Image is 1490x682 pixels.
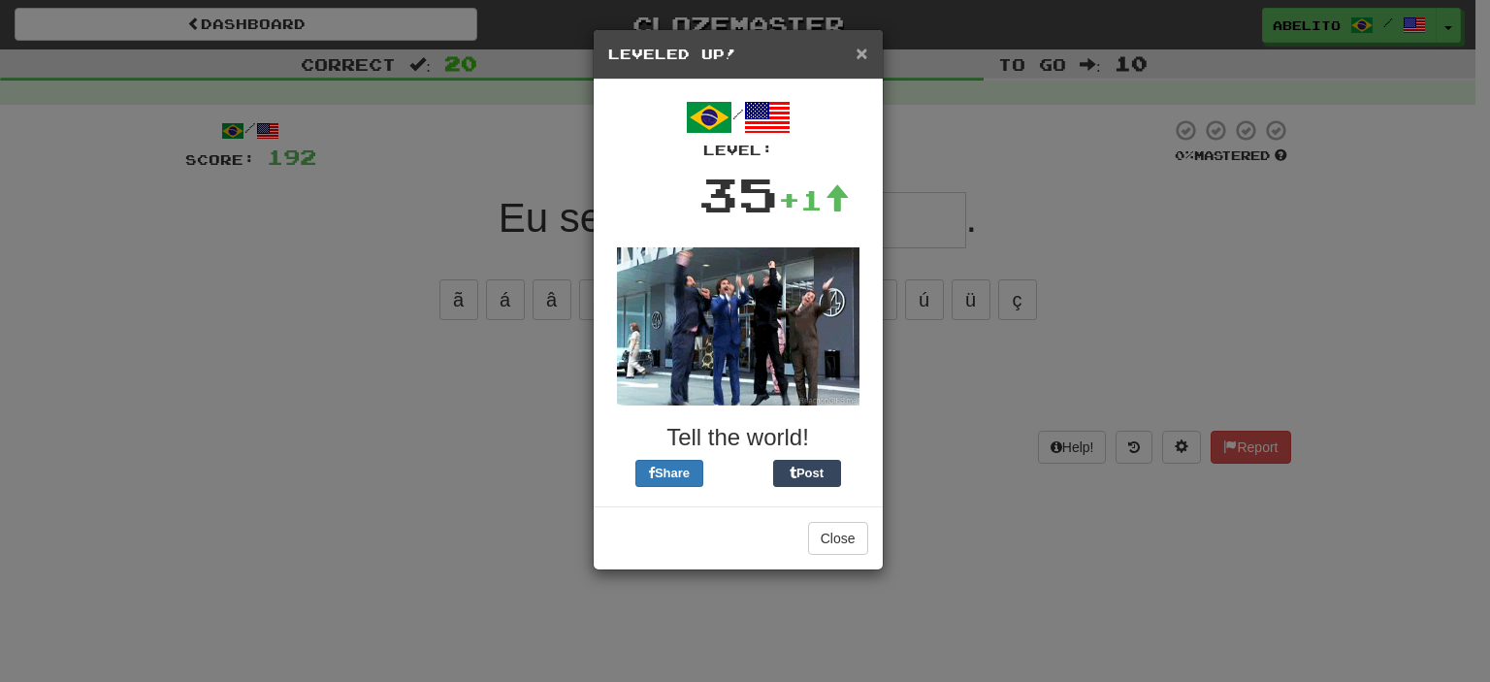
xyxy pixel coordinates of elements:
span: × [856,42,867,64]
button: Share [635,460,703,487]
div: / [608,94,868,160]
button: Close [856,43,867,63]
div: Level: [608,141,868,160]
iframe: X Post Button [703,460,773,487]
h3: Tell the world! [608,425,868,450]
img: anchorman-0f45bd94e4bc77b3e4009f63bd0ea52a2253b4c1438f2773e23d74ae24afd04f.gif [617,247,859,406]
button: Close [808,522,868,555]
h5: Leveled Up! [608,45,868,64]
div: 35 [698,160,778,228]
div: +1 [778,180,850,219]
button: Post [773,460,841,487]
